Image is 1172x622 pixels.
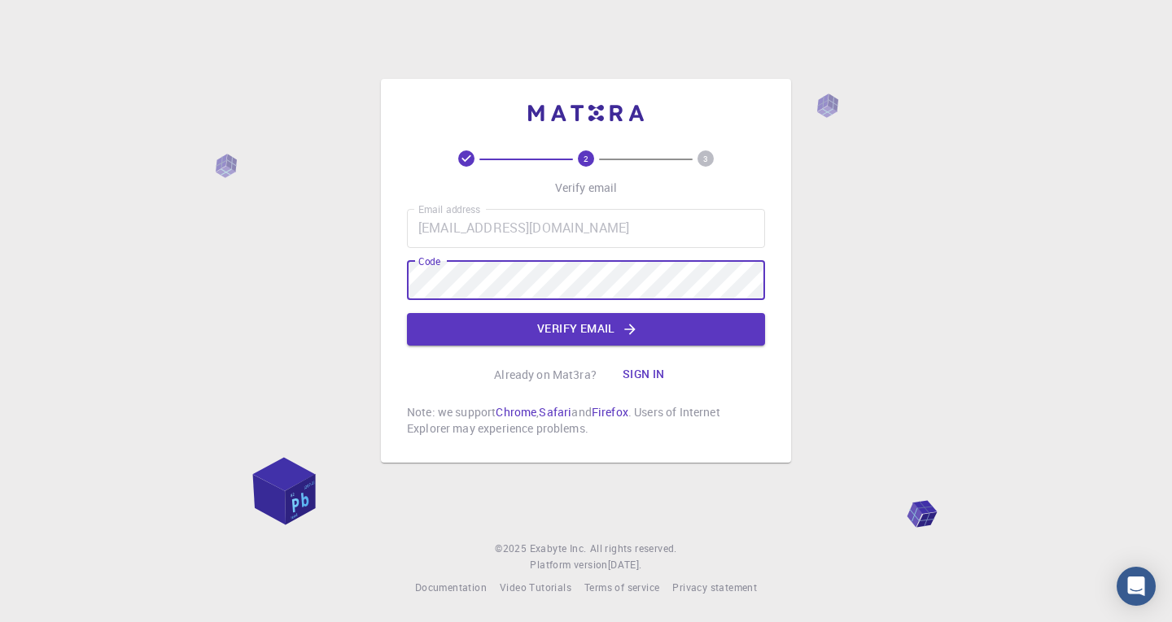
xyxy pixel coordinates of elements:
p: Note: we support , and . Users of Internet Explorer may experience problems. [407,404,765,437]
div: Open Intercom Messenger [1117,567,1156,606]
text: 3 [703,153,708,164]
text: 2 [584,153,588,164]
a: Safari [539,404,571,420]
a: Firefox [592,404,628,420]
span: Exabyte Inc. [530,542,587,555]
span: [DATE] . [608,558,642,571]
a: Documentation [415,580,487,596]
p: Already on Mat3ra? [494,367,597,383]
a: Exabyte Inc. [530,541,587,557]
span: © 2025 [495,541,529,557]
label: Code [418,254,440,268]
a: Video Tutorials [500,580,571,596]
a: Privacy statement [672,580,757,596]
span: Documentation [415,581,487,594]
a: Chrome [496,404,536,420]
p: Verify email [555,180,618,196]
a: [DATE]. [608,557,642,573]
span: Terms of service [584,581,659,594]
button: Sign in [610,359,678,391]
a: Terms of service [584,580,659,596]
span: Video Tutorials [500,581,571,594]
span: All rights reserved. [590,541,677,557]
span: Platform version [530,557,607,573]
button: Verify email [407,313,765,346]
label: Email address [418,202,480,216]
span: Privacy statement [672,581,757,594]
